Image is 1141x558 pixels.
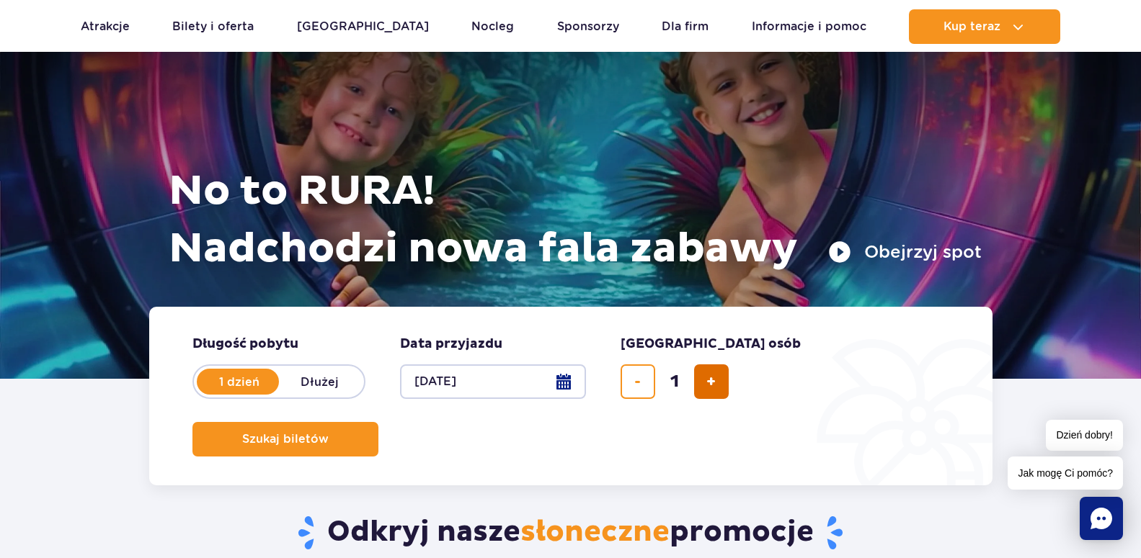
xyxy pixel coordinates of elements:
[297,9,429,44] a: [GEOGRAPHIC_DATA]
[242,433,329,446] span: Szukaj biletów
[662,9,709,44] a: Dla firm
[148,514,993,552] h2: Odkryj nasze promocje
[909,9,1060,44] button: Kup teraz
[1080,497,1123,540] div: Chat
[1008,456,1123,490] span: Jak mogę Ci pomóc?
[621,364,655,399] button: usuń bilet
[471,9,514,44] a: Nocleg
[400,364,586,399] button: [DATE]
[752,9,866,44] a: Informacje i pomoc
[192,422,378,456] button: Szukaj biletów
[621,336,801,353] span: [GEOGRAPHIC_DATA] osób
[557,9,619,44] a: Sponsorzy
[1046,420,1123,451] span: Dzień dobry!
[172,9,254,44] a: Bilety i oferta
[400,336,502,353] span: Data przyjazdu
[279,366,361,397] label: Dłużej
[169,163,982,278] h1: No to RURA! Nadchodzi nowa fala zabawy
[694,364,729,399] button: dodaj bilet
[944,20,1000,33] span: Kup teraz
[198,366,280,397] label: 1 dzień
[520,514,670,550] span: słoneczne
[149,307,993,485] form: Planowanie wizyty w Park of Poland
[81,9,130,44] a: Atrakcje
[192,336,298,353] span: Długość pobytu
[657,364,692,399] input: liczba biletów
[828,240,982,264] button: Obejrzyj spot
